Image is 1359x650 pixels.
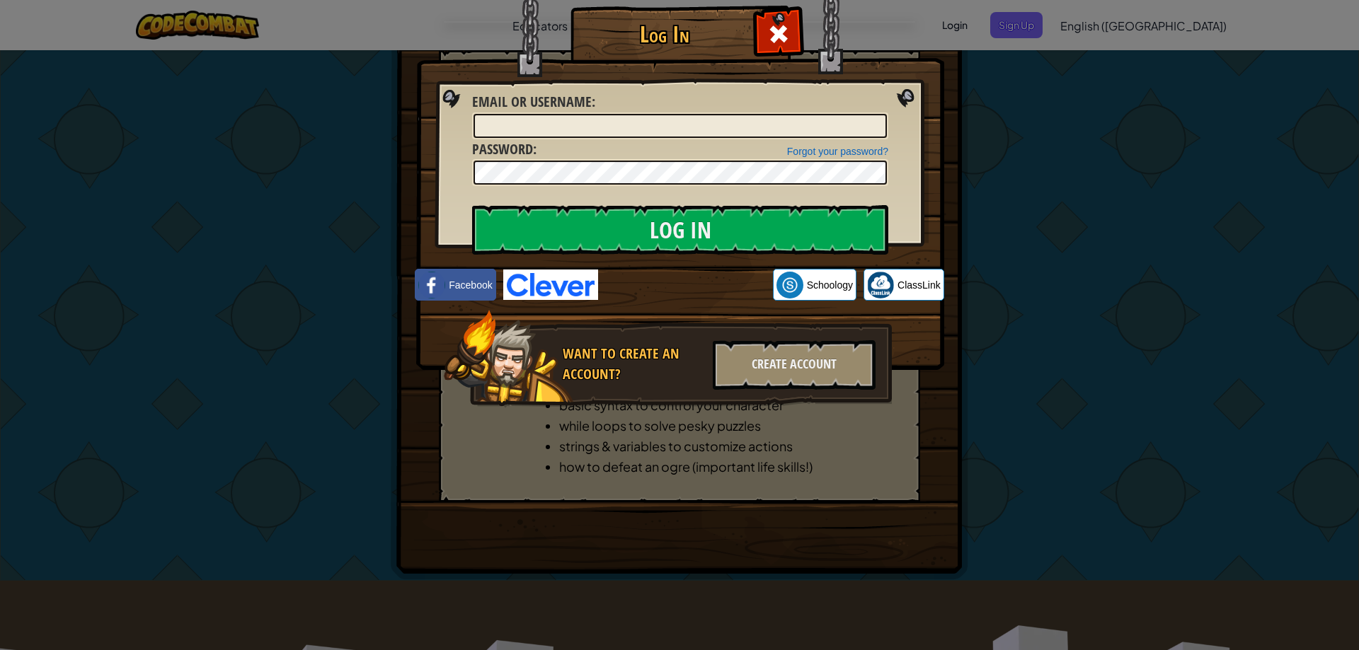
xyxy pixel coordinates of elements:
img: clever-logo-blue.png [503,269,598,300]
input: Log In [472,205,888,255]
span: Schoology [807,278,853,292]
span: ClassLink [898,278,941,292]
a: Forgot your password? [787,146,888,157]
iframe: Sign in with Google Button [598,269,773,301]
img: classlink-logo-small.png [867,272,894,298]
div: Create Account [713,340,876,390]
img: facebook_small.png [418,272,445,298]
label: : [472,92,595,112]
label: : [472,139,537,160]
span: Facebook [449,278,492,292]
h1: Log In [574,22,755,47]
span: Password [472,139,533,158]
span: Email or Username [472,92,592,111]
img: schoology.png [776,272,803,298]
div: Want to create an account? [563,344,704,384]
